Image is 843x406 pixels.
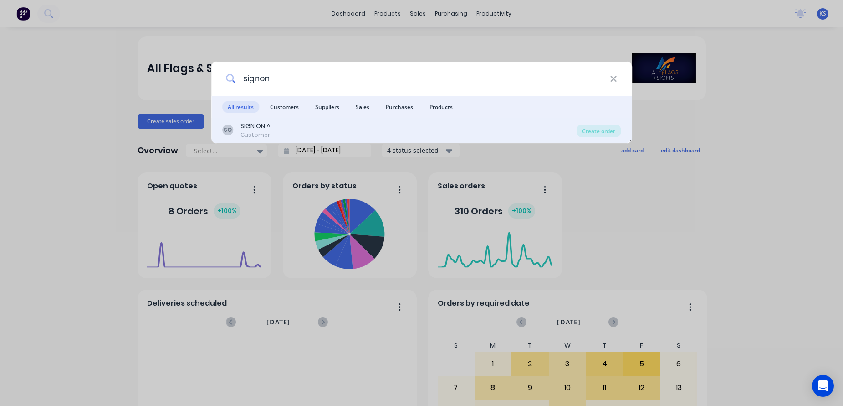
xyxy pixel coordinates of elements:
div: Open Intercom Messenger [812,375,834,397]
span: Customers [265,101,304,113]
div: Customer [240,131,271,139]
div: SIGN ON ^ [240,121,271,131]
span: Sales [350,101,375,113]
span: Purchases [380,101,419,113]
span: Products [424,101,458,113]
input: Start typing a customer or supplier name to create a new order... [235,62,610,96]
span: Suppliers [310,101,345,113]
div: SO [222,125,233,135]
div: Create order [577,125,621,137]
span: All results [222,101,259,113]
